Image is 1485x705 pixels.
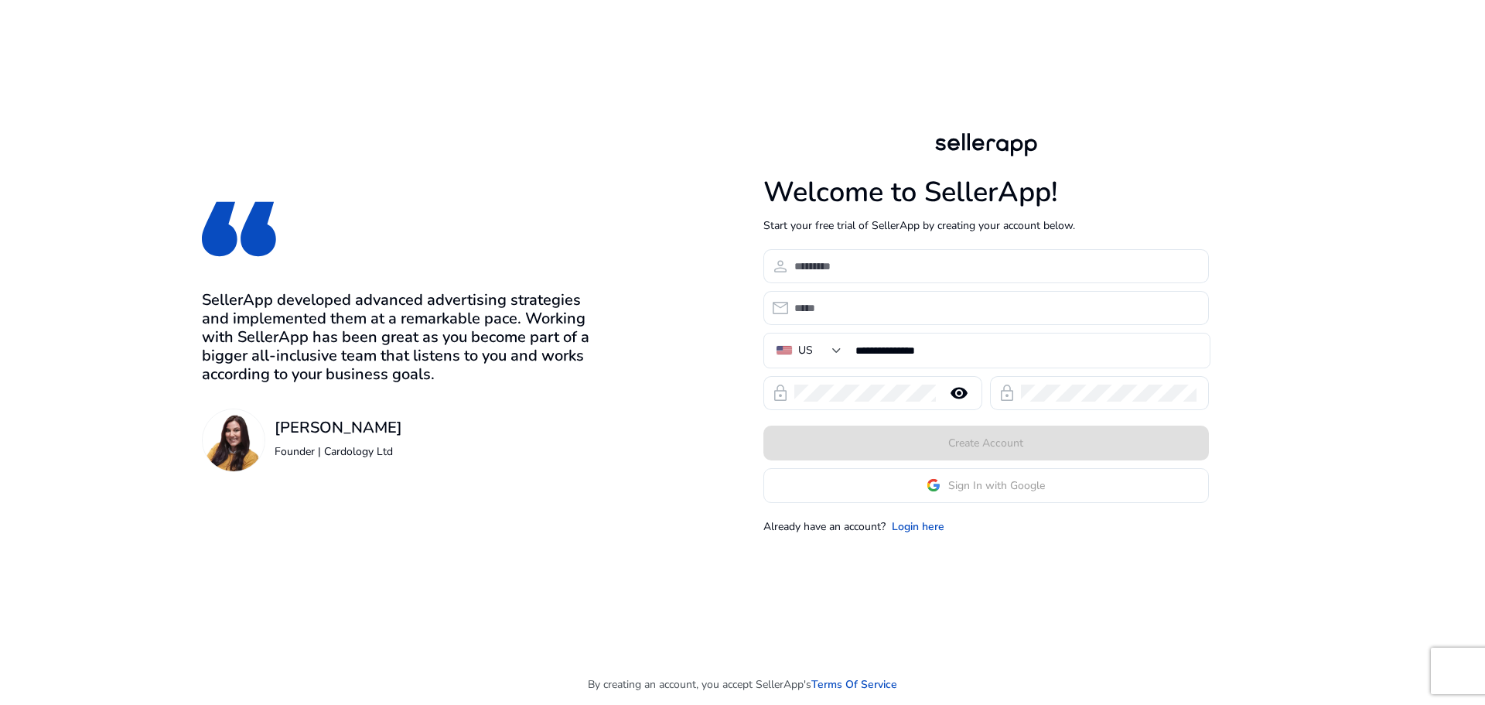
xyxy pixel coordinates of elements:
h3: [PERSON_NAME] [275,419,402,437]
span: lock [771,384,790,402]
a: Terms Of Service [811,676,897,693]
div: US [798,342,813,359]
a: Login here [892,518,944,535]
p: Founder | Cardology Ltd [275,443,402,460]
span: lock [998,384,1016,402]
span: email [771,299,790,317]
mat-icon: remove_red_eye [940,384,978,402]
p: Already have an account? [763,518,886,535]
h3: SellerApp developed advanced advertising strategies and implemented them at a remarkable pace. Wo... [202,291,598,384]
h1: Welcome to SellerApp! [763,176,1209,209]
span: person [771,257,790,275]
p: Start your free trial of SellerApp by creating your account below. [763,217,1209,234]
